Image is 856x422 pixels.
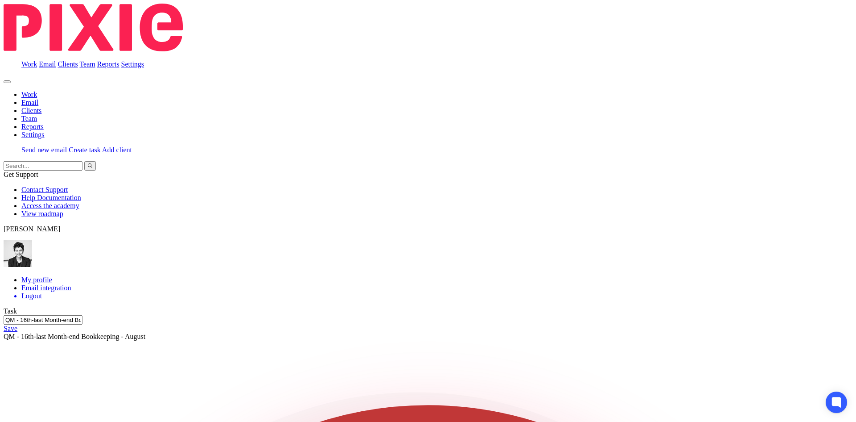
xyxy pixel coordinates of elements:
[4,240,32,267] img: squarehead.jpg
[79,60,95,68] a: Team
[21,99,38,106] a: Email
[4,171,38,178] span: Get Support
[21,115,37,122] a: Team
[21,60,37,68] a: Work
[69,146,101,154] a: Create task
[21,91,37,98] a: Work
[21,146,67,154] a: Send new email
[4,161,82,171] input: Search
[21,123,44,130] a: Reports
[39,60,56,68] a: Email
[21,194,81,201] a: Help Documentation
[4,4,183,51] img: Pixie
[21,292,852,300] a: Logout
[21,107,41,114] a: Clients
[121,60,144,68] a: Settings
[21,186,68,193] a: Contact Support
[97,60,119,68] a: Reports
[58,60,78,68] a: Clients
[21,131,45,138] a: Settings
[21,202,79,209] a: Access the academy
[4,225,852,233] p: [PERSON_NAME]
[4,307,17,315] label: Task
[21,292,42,300] span: Logout
[84,161,96,171] button: Search
[4,315,852,341] div: QM - 16th-last Month-end Bookkeeping - August
[21,284,71,292] a: Email integration
[21,210,63,217] a: View roadmap
[4,325,17,332] a: Save
[4,333,852,341] div: QM - 16th-last Month-end Bookkeeping - August
[21,276,52,284] a: My profile
[102,146,132,154] a: Add client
